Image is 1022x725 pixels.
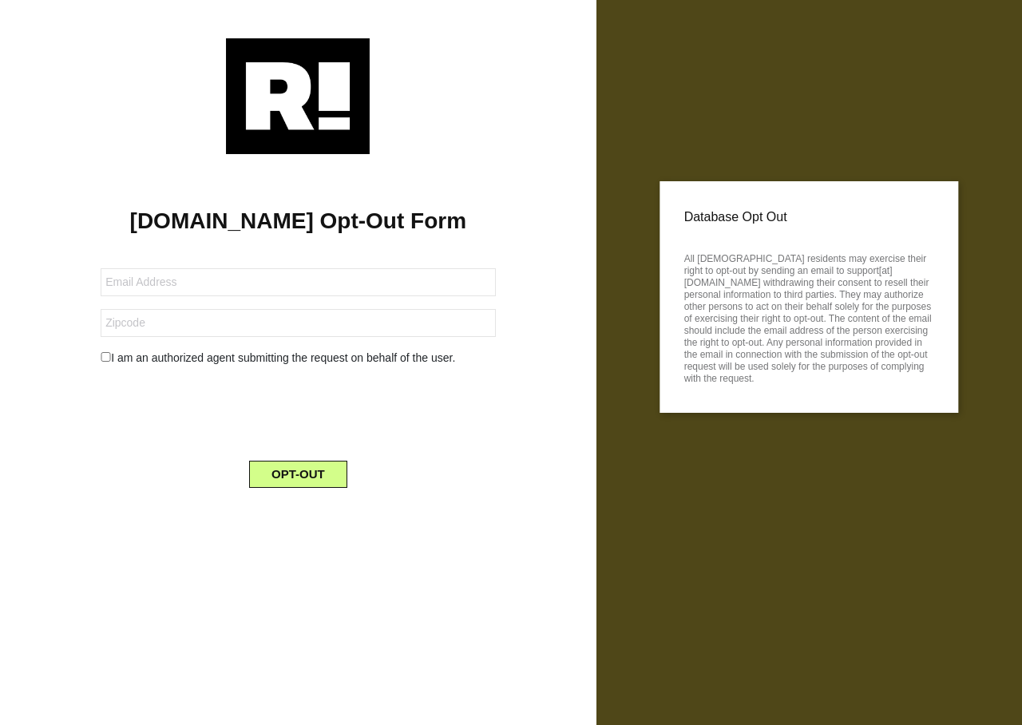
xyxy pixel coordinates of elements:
[684,248,934,385] p: All [DEMOGRAPHIC_DATA] residents may exercise their right to opt-out by sending an email to suppo...
[101,268,495,296] input: Email Address
[226,38,370,154] img: Retention.com
[24,208,572,235] h1: [DOMAIN_NAME] Opt-Out Form
[89,350,507,366] div: I am an authorized agent submitting the request on behalf of the user.
[684,205,934,229] p: Database Opt Out
[249,461,347,488] button: OPT-OUT
[176,379,419,442] iframe: reCAPTCHA
[101,309,495,337] input: Zipcode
